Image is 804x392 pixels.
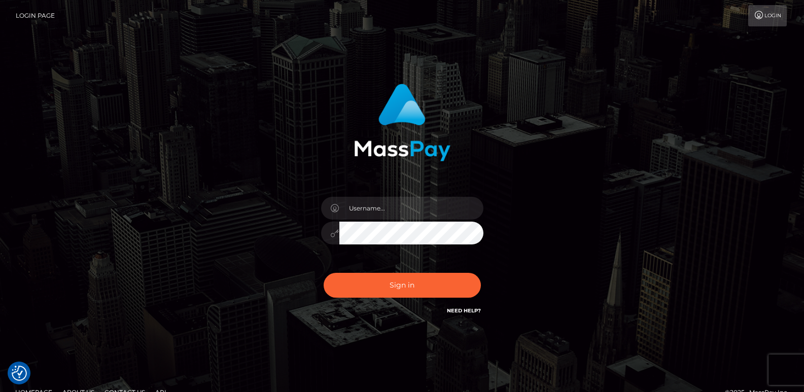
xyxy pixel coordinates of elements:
input: Username... [339,197,483,220]
a: Login [748,5,787,26]
button: Sign in [324,273,481,298]
img: MassPay Login [354,84,450,161]
button: Consent Preferences [12,366,27,381]
a: Need Help? [447,307,481,314]
a: Login Page [16,5,55,26]
img: Revisit consent button [12,366,27,381]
